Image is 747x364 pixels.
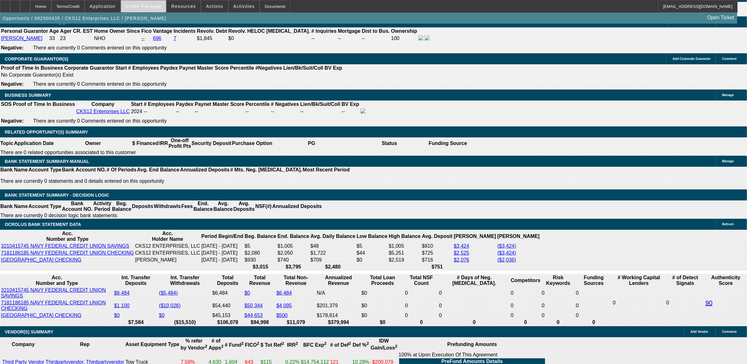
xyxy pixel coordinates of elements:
b: # of Def [330,342,351,348]
th: Purchase Option [232,137,273,149]
b: # Negatives [271,101,299,107]
img: facebook-icon.png [418,35,423,40]
b: Dist to Bus. [362,28,390,34]
th: Annualized Deposits [180,167,230,173]
td: -- [361,35,390,42]
td: 0 [510,287,541,299]
span: Actions [206,4,223,9]
td: No Corporate Guarantor(s) Exist [1,72,345,78]
td: 0 [541,300,575,312]
th: Owner [54,137,132,149]
td: $1,005 [277,243,309,249]
b: # Inquiries [311,28,336,34]
b: Mortgage [338,28,360,34]
th: Security Deposit [191,137,232,149]
th: Bank Account NO. [62,167,106,173]
td: $0 [361,287,404,299]
th: High Balance [388,230,421,242]
a: $4,095 [276,303,292,308]
b: Start [115,65,127,71]
td: [DATE] - [DATE] [201,250,244,256]
a: ($3,424) [497,250,516,256]
th: $3,015 [244,264,276,270]
b: Percentile [230,65,254,71]
sup: 2 [241,341,244,346]
a: $6,484 [276,290,292,296]
td: $0 [228,35,311,42]
th: Most Recent Period [302,167,350,173]
a: 7 [174,36,176,41]
th: Avg. Balance [213,200,233,212]
b: Negative: [1,118,24,124]
th: Deposits [132,200,154,212]
td: 0 [439,287,510,299]
a: 7181186185 NAVY FEDERAL CREDIT UNION CHECKING [1,250,134,256]
td: $930 [244,257,276,263]
th: Low Balance [356,230,388,242]
td: 0 [666,287,705,319]
span: Add Corporate Guarantor [673,57,711,61]
b: Revolv. HELOC [MEDICAL_DATA]. [228,28,310,34]
b: Home Owner Since [94,28,140,34]
a: [PERSON_NAME] [1,36,43,41]
b: #Negatives [256,65,282,71]
a: [GEOGRAPHIC_DATA] CHECKING [1,257,81,263]
b: PreFund Amounts Details [441,359,503,364]
td: [PERSON_NAME] [135,257,200,263]
b: Company [12,342,35,347]
td: 0 [510,300,541,312]
th: Account Type [28,200,62,212]
th: # Mts. Neg. [MEDICAL_DATA]. [230,167,302,173]
td: 0 [576,312,612,319]
td: $1,845 [197,35,227,42]
td: $0 [361,312,404,319]
td: CKS12 ENTERPRISES, LLC [135,243,200,249]
th: $ Financed [132,137,159,149]
td: $44 [356,250,388,256]
a: $500 [276,313,288,318]
td: $5 [244,243,276,249]
b: BV Exp [342,101,359,107]
a: ($2,036) [497,257,516,263]
div: -- [195,109,244,114]
p: There are currently 0 statements and 0 details entered on this opportunity [0,178,350,184]
b: Personal Guarantor [1,28,48,34]
th: $379,994 [317,319,361,326]
th: # Working Capital Lenders [612,274,665,286]
td: 100 [391,35,417,42]
button: Resources [167,0,201,12]
td: $6,484 [212,287,244,299]
td: -- [337,35,361,42]
b: Asset Equipment Type [125,342,179,347]
span: Activities [233,4,255,9]
span: There are currently 0 Comments entered on this opportunity [33,81,167,87]
td: NHO [94,35,141,42]
span: Comment [722,330,737,333]
td: $2,050 [277,250,309,256]
th: Beg. Balance [112,200,131,212]
th: Avg. Deposit [422,230,453,242]
td: [DATE] - [DATE] [201,243,244,249]
sup: 2 [257,341,259,346]
img: linkedin-icon.png [425,35,430,40]
th: Account Type [28,167,62,173]
td: $725 [422,250,453,256]
td: $2,080 [244,250,276,256]
th: $11,079 [276,319,316,326]
th: $751 [422,264,453,270]
div: -- [245,109,269,114]
th: Int. Transfer Deposits [114,274,158,286]
td: $45,153 [212,312,244,319]
td: $716 [422,257,453,263]
span: Application [89,4,115,9]
b: Paydex [160,65,178,71]
td: 0 [439,300,510,312]
b: IRR [287,342,298,348]
span: Resources [171,4,196,9]
th: Acc. Number and Type [1,230,134,242]
a: $6,484 [114,290,129,296]
td: 2024 [131,108,143,115]
b: Fico [141,28,152,34]
span: Comment [722,57,737,61]
th: $106,078 [212,319,244,326]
